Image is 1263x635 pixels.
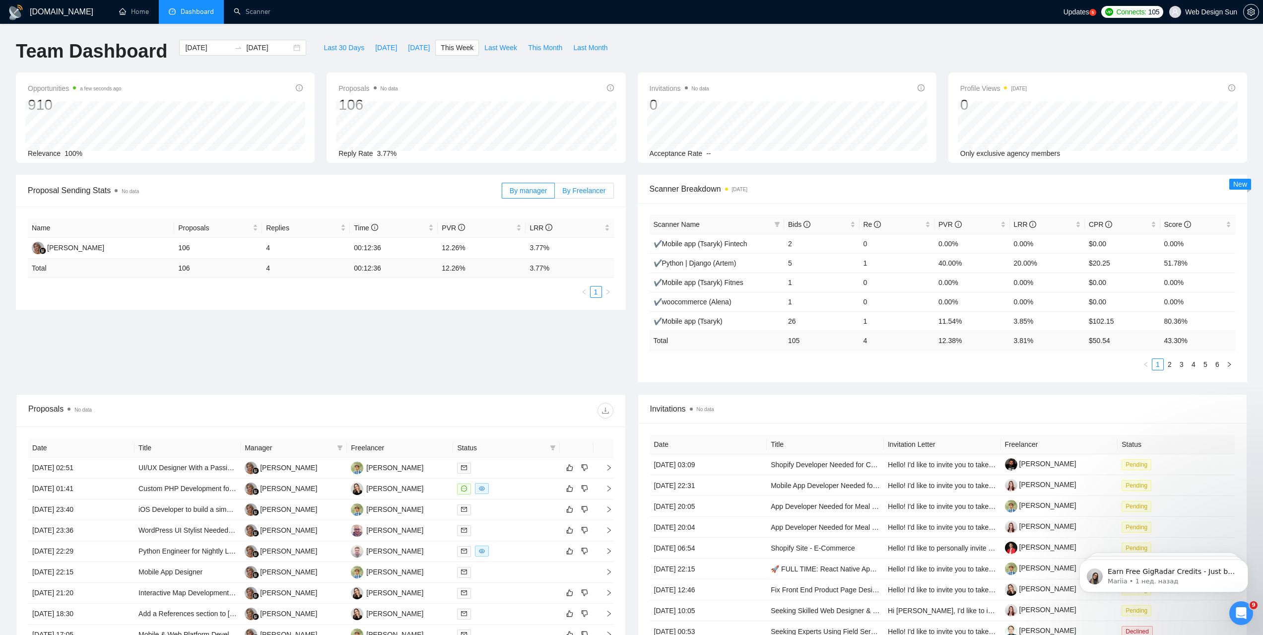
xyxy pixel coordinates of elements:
[564,483,576,494] button: like
[234,44,242,52] span: to
[1089,220,1112,228] span: CPR
[1089,9,1096,16] a: 5
[803,221,810,228] span: info-circle
[771,461,963,469] a: Shopify Developer Needed for Custom Thank-You Page Script
[1011,86,1026,91] time: [DATE]
[581,485,588,493] span: dislike
[581,589,588,597] span: dislike
[1005,564,1076,572] a: [PERSON_NAME]
[366,462,423,473] div: [PERSON_NAME]
[28,184,502,197] span: Proposal Sending Stats
[43,38,171,47] p: Message from Mariia, sent 1 нед. назад
[510,187,547,195] span: By manager
[1122,627,1157,635] a: Declined
[28,95,122,114] div: 910
[185,42,230,53] input: Start date
[654,298,731,306] a: ✔woocommerce (Alena)
[262,238,350,259] td: 4
[581,505,588,513] span: dislike
[1188,358,1199,370] li: 4
[1122,606,1155,614] a: Pending
[1005,583,1017,596] img: c1lA9BsF5ekLmkb4qkoMBbm_RNtTuon5aV-MajedG1uHbc9xb_758DYF03Xihb5AW5
[22,30,38,46] img: Profile image for Mariia
[351,483,363,495] img: AL
[564,503,576,515] button: like
[566,589,573,597] span: like
[860,253,935,273] td: 1
[579,545,591,557] button: dislike
[442,224,465,232] span: PVR
[252,592,259,599] img: gigradar-bm.png
[47,242,104,253] div: [PERSON_NAME]
[375,42,397,53] span: [DATE]
[784,234,860,253] td: 2
[351,484,423,492] a: AL[PERSON_NAME]
[461,590,467,596] span: mail
[934,253,1010,273] td: 40.00%
[260,546,317,557] div: [PERSON_NAME]
[366,483,423,494] div: [PERSON_NAME]
[351,609,423,617] a: AL[PERSON_NAME]
[252,467,259,474] img: gigradar-bm.png
[1244,8,1259,16] span: setting
[1005,458,1017,471] img: c1XGIR80b-ujuyfVcW6A3kaqzQZRcZzackAGyi0NecA1iqtpIyJxhaP9vgsW63mpYE
[138,547,316,555] a: Python Engineer for Nightly Lead-Gen MVP Development
[370,40,402,56] button: [DATE]
[771,565,988,573] a: 🚀 FULL TIME: React Native App Developer At Fast Growing Start Up!
[484,42,517,53] span: Last Week
[591,286,601,297] a: 1
[788,220,810,228] span: Bids
[479,40,523,56] button: Last Week
[441,42,473,53] span: This Week
[245,505,317,513] a: MC[PERSON_NAME]
[28,82,122,94] span: Opportunities
[860,234,935,253] td: 0
[178,222,251,233] span: Proposals
[138,610,283,618] a: Add a References section to [DOMAIN_NAME]
[1122,523,1155,531] a: Pending
[1212,359,1223,370] a: 6
[245,503,257,516] img: MC
[245,545,257,558] img: MC
[566,526,573,534] span: like
[122,189,139,194] span: No data
[1233,180,1247,188] span: New
[366,608,423,619] div: [PERSON_NAME]
[324,42,364,53] span: Last 30 Days
[874,221,881,228] span: info-circle
[1122,501,1151,512] span: Pending
[461,506,467,512] span: mail
[351,503,363,516] img: IT
[252,530,259,537] img: gigradar-bm.png
[39,247,46,254] img: gigradar-bm.png
[351,463,423,471] a: IT[PERSON_NAME]
[771,607,1068,615] a: Seeking Skilled Web Designer & Developer for Roofing Company Website (WordPress/Webflow)
[1199,358,1211,370] li: 5
[771,482,966,490] a: Mobile App Developer Needed for AI & 3D Animation News App
[366,546,423,557] div: [PERSON_NAME]
[461,569,467,575] span: mail
[1105,221,1112,228] span: info-circle
[260,525,317,536] div: [PERSON_NAME]
[1164,358,1176,370] li: 2
[350,238,438,259] td: 00:12:36
[335,440,345,455] span: filter
[1005,543,1076,551] a: [PERSON_NAME]
[1005,585,1076,593] a: [PERSON_NAME]
[1160,234,1236,253] td: 0.00%
[566,610,573,618] span: like
[523,40,568,56] button: This Month
[174,238,262,259] td: 106
[80,86,121,91] time: a few seconds ago
[1005,627,1076,635] a: [PERSON_NAME]
[1243,8,1259,16] a: setting
[169,8,176,15] span: dashboard
[692,86,709,91] span: No data
[28,218,174,238] th: Name
[654,240,747,248] a: ✔Mobile app (Tsaryk) Fintech
[650,82,709,94] span: Invitations
[1005,542,1017,554] img: c1gYzaiHUxzr9pyMKNIHxZ8zNyqQY9LeMr9TiodOxNT0d-ipwb5dqWQRi3NaJcazU8
[1143,361,1149,367] span: left
[654,317,723,325] a: ✔Mobile app (Tsaryk)
[15,21,184,54] div: message notification from Mariia, 1 нед. назад. Earn Free GigRadar Credits - Just by Sharing Your...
